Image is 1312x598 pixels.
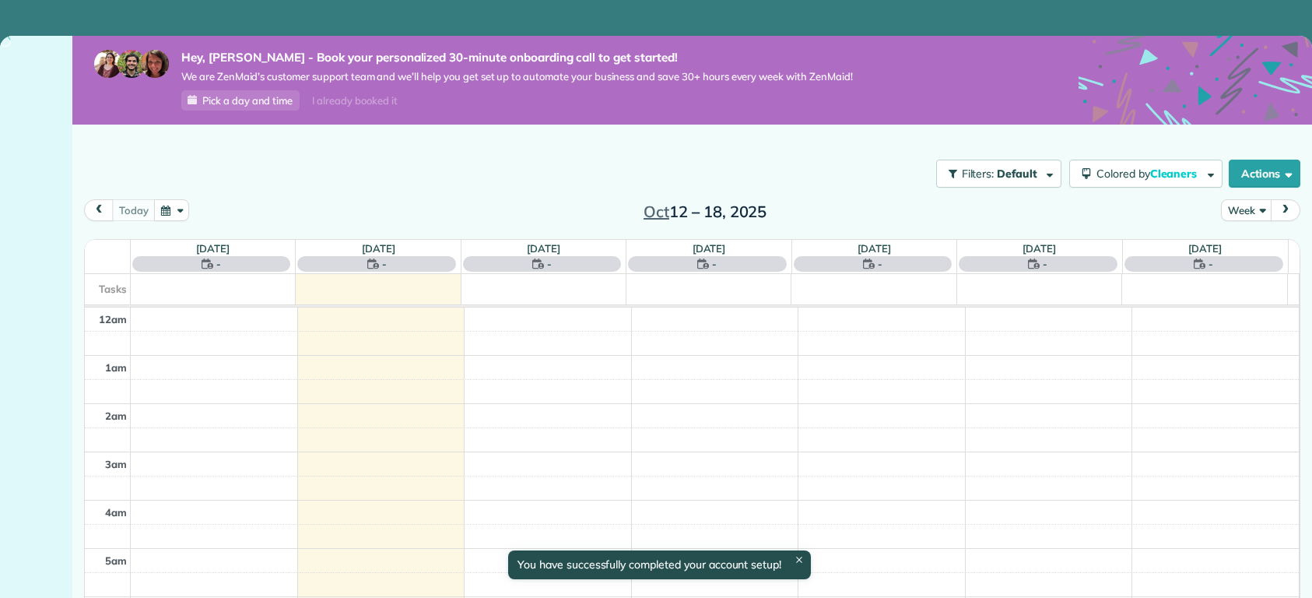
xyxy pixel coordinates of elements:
span: 4am [105,506,127,519]
span: Filters: [962,167,995,181]
span: Default [997,167,1038,181]
a: [DATE] [362,242,395,255]
div: You have successfully completed your account setup! [508,551,811,579]
button: Week [1221,199,1272,220]
img: jorge-587dff0eeaa6aab1f244e6dc62b8924c3b6ad411094392a53c71c6c4a576187d.jpg [118,50,146,78]
span: Pick a day and time [202,94,293,107]
span: - [382,256,387,272]
button: next [1271,199,1300,220]
a: [DATE] [858,242,891,255]
button: Colored byCleaners [1069,160,1223,188]
span: - [878,256,882,272]
span: Cleaners [1150,167,1200,181]
span: We are ZenMaid’s customer support team and we’ll help you get set up to automate your business an... [181,70,853,83]
span: Tasks [99,283,127,295]
span: - [1209,256,1213,272]
strong: Hey, [PERSON_NAME] - Book your personalized 30-minute onboarding call to get started! [181,50,853,65]
span: - [216,256,221,272]
a: [DATE] [1023,242,1056,255]
span: 5am [105,554,127,567]
span: 1am [105,361,127,374]
a: Pick a day and time [181,90,300,111]
a: [DATE] [1188,242,1222,255]
img: michelle-19f622bdf1676172e81f8f8fba1fb50e276960ebfe0243fe18214015130c80e4.jpg [141,50,169,78]
span: Oct [644,202,669,221]
span: - [1043,256,1047,272]
a: [DATE] [693,242,726,255]
button: today [112,199,155,220]
a: Filters: Default [928,160,1061,188]
span: - [547,256,552,272]
img: maria-72a9807cf96188c08ef61303f053569d2e2a8a1cde33d635c8a3ac13582a053d.jpg [94,50,122,78]
span: 3am [105,458,127,470]
span: Colored by [1096,167,1202,181]
button: Filters: Default [936,160,1061,188]
span: 12am [99,313,127,325]
div: I already booked it [303,91,406,111]
button: prev [84,199,114,220]
h2: 12 – 18, 2025 [608,203,802,220]
a: [DATE] [527,242,560,255]
span: - [712,256,717,272]
span: 2am [105,410,127,422]
button: Actions [1229,160,1300,188]
a: [DATE] [196,242,230,255]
